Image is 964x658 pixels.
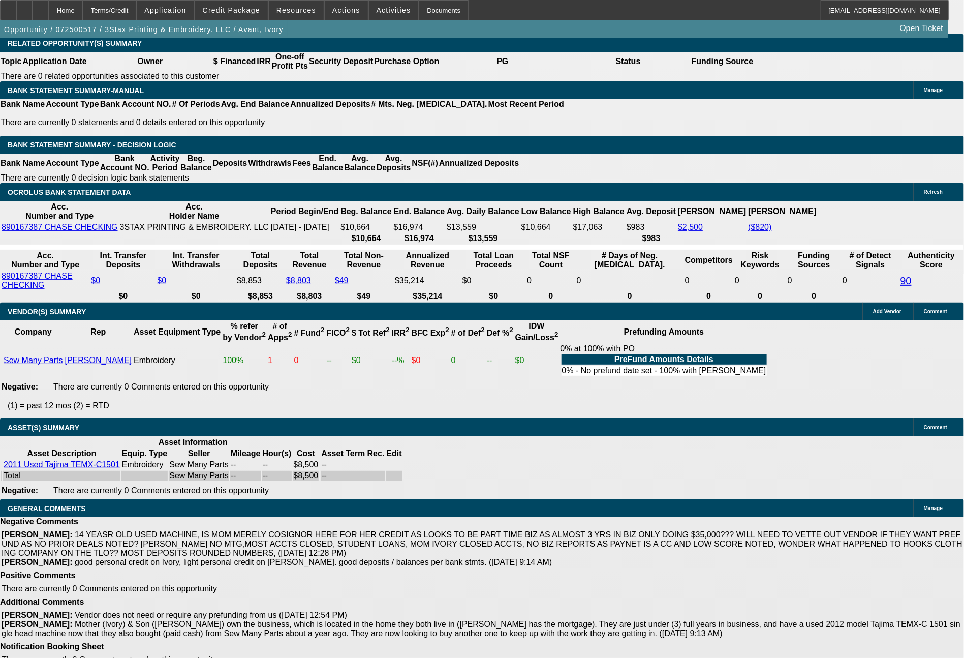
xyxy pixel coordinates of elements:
[87,52,213,71] th: Owner
[842,251,899,270] th: # of Detect Signals
[411,344,450,377] td: $0
[446,202,520,221] th: Avg. Daily Balance
[91,276,100,285] a: $0
[573,222,625,232] td: $17,063
[8,504,86,513] span: GENERAL COMMENTS
[294,328,325,337] b: # Fund
[172,99,221,109] th: # Of Periods
[411,154,439,173] th: NSF(#)
[270,222,339,232] td: [DATE] - [DATE]
[213,52,257,71] th: $ Financed
[236,251,285,270] th: Total Deposits
[75,558,552,566] span: good personal credit on Ivory, light personal credit on [PERSON_NAME]. good deposits / balances p...
[262,471,292,481] td: --
[133,344,221,377] td: Embroidery
[376,154,412,173] th: Avg. Deposits
[1,118,564,127] p: There are currently 0 statements and 0 details entered on this opportunity
[481,326,485,334] sup: 2
[521,222,572,232] td: $10,664
[900,275,912,286] a: 90
[787,271,841,290] td: 0
[340,233,392,244] th: $10,664
[924,87,943,93] span: Manage
[286,291,333,302] th: $8,803
[53,486,269,495] span: There are currently 0 Comments entered on this opportunity
[90,327,106,336] b: Rep
[526,291,575,302] th: 0
[392,328,410,337] b: IRR
[734,291,786,302] th: 0
[247,154,292,173] th: Withdrawls
[2,223,118,231] a: 890167387 CHASE CHECKING
[180,154,212,173] th: Beg. Balance
[924,189,943,195] span: Refresh
[554,331,558,339] sup: 2
[340,202,392,221] th: Beg. Balance
[377,6,411,14] span: Activities
[134,327,221,336] b: Asset Equipment Type
[270,202,339,221] th: Period Begin/End
[446,222,520,232] td: $13,559
[293,460,319,470] td: $8,500
[159,438,228,446] b: Asset Information
[2,620,73,629] b: [PERSON_NAME]:
[262,331,266,339] sup: 2
[521,202,572,221] th: Low Balance
[562,366,767,376] td: 0% - No prefund date set - 100% with [PERSON_NAME]
[626,202,676,221] th: Avg. Deposit
[276,6,316,14] span: Resources
[351,344,390,377] td: $0
[169,460,229,470] td: Sew Many Parts
[8,188,131,196] span: OCROLUS BANK STATEMENT DATA
[221,99,290,109] th: Avg. End Balance
[236,291,285,302] th: $8,853
[509,326,513,334] sup: 2
[406,326,409,334] sup: 2
[685,291,733,302] th: 0
[157,276,166,285] a: $0
[352,328,390,337] b: $ Tot Ref
[924,505,943,511] span: Manage
[8,308,86,316] span: VENDOR(S) SUMMARY
[292,154,312,173] th: Fees
[8,86,144,95] span: BANK STATEMENT SUMMARY-MANUAL
[288,331,292,339] sup: 2
[2,620,960,638] span: Mother (Ivory) & Son ([PERSON_NAME]) own the business, which is located in the home they both liv...
[325,1,368,20] button: Actions
[439,154,519,173] th: Annualized Deposits
[412,328,449,337] b: BFC Exp
[462,291,525,302] th: $0
[4,356,63,365] a: Sew Many Parts
[45,154,100,173] th: Account Type
[488,99,565,109] th: Most Recent Period
[2,611,73,619] b: [PERSON_NAME]:
[236,271,285,290] td: $8,853
[212,154,248,173] th: Deposits
[924,425,947,430] span: Comment
[290,99,370,109] th: Annualized Deposits
[75,611,347,619] span: Vendor does not need or require any prefunding from us ([DATE] 12:54 PM)
[576,251,683,270] th: # Days of Neg. [MEDICAL_DATA].
[119,222,269,232] td: 3STAX PRINTING & EMBROIDERY. LLC
[369,1,419,20] button: Activities
[626,222,676,232] td: $983
[677,202,747,221] th: [PERSON_NAME]
[787,251,841,270] th: Funding Sources
[231,449,261,458] b: Mileage
[157,291,235,302] th: $0
[394,291,461,302] th: $35,214
[394,251,461,270] th: Annualized Revenue
[787,291,841,302] th: 0
[393,233,445,244] th: $16,974
[45,99,100,109] th: Account Type
[566,52,691,71] th: Status
[22,52,87,71] th: Application Date
[462,251,525,270] th: Total Loan Proceeds
[15,327,52,336] b: Company
[267,344,292,377] td: 1
[90,251,156,270] th: Int. Transfer Deposits
[340,222,392,232] td: $10,664
[268,322,292,342] b: # of Apps
[515,344,559,377] td: $0
[2,530,962,557] span: 14 YEASR OLD USED MACHINE, IS MOM MERELY COSIGNOR HERE FOR HER CREDIT AS LOOKS TO BE PART TIME BI...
